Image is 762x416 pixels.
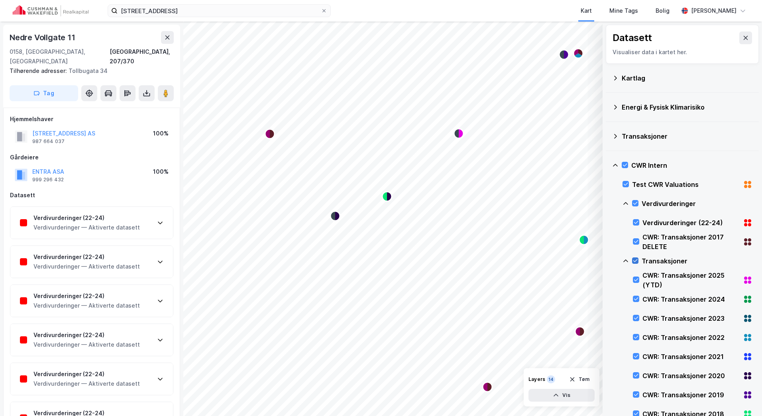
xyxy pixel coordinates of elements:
div: Kart [581,6,592,16]
div: Map marker [382,192,392,201]
div: Verdivurderinger — Aktiverte datasett [33,262,140,271]
div: Layers [528,376,545,383]
button: Tøm [564,373,595,386]
div: Datasett [10,190,173,200]
div: Transaksjoner [622,131,752,141]
button: Vis [528,389,595,402]
div: Kontrollprogram for chat [722,378,762,416]
div: 14 [547,375,555,383]
div: [GEOGRAPHIC_DATA], 207/370 [110,47,174,66]
button: Tag [10,85,78,101]
div: Map marker [579,235,589,245]
div: Map marker [265,129,275,139]
div: Map marker [559,50,569,59]
div: Bolig [656,6,670,16]
div: Hjemmelshaver [10,114,173,124]
div: Test CWR Valuations [632,180,740,189]
div: CWR: Transaksjoner 2019 [642,390,740,400]
input: Søk på adresse, matrikkel, gårdeiere, leietakere eller personer [118,5,321,17]
div: Verdivurderinger — Aktiverte datasett [33,379,140,389]
div: Verdivurderinger (22-24) [33,252,140,262]
div: Datasett [613,31,652,44]
div: Map marker [483,382,492,392]
img: cushman-wakefield-realkapital-logo.202ea83816669bd177139c58696a8fa1.svg [13,5,88,16]
div: [PERSON_NAME] [691,6,736,16]
div: 100% [153,129,169,138]
div: Nedre Vollgate 11 [10,31,77,44]
div: Verdivurderinger (22-24) [33,369,140,379]
div: Energi & Fysisk Klimarisiko [622,102,752,112]
iframe: Chat Widget [722,378,762,416]
div: Verdivurderinger — Aktiverte datasett [33,223,140,232]
div: Verdivurderinger (22-24) [33,330,140,340]
div: Kartlag [622,73,752,83]
div: Gårdeiere [10,153,173,162]
div: Tollbugata 34 [10,66,167,76]
div: CWR: Transaksjoner 2024 [642,294,740,304]
div: CWR: Transaksjoner 2025 (YTD) [642,271,740,290]
div: Verdivurderinger — Aktiverte datasett [33,340,140,349]
div: 0158, [GEOGRAPHIC_DATA], [GEOGRAPHIC_DATA] [10,47,110,66]
div: CWR: Transaksjoner 2020 [642,371,740,381]
div: Map marker [575,327,585,336]
div: Visualiser data i kartet her. [613,47,752,57]
div: Verdivurderinger (22-24) [33,213,140,223]
div: Verdivurderinger — Aktiverte datasett [33,301,140,310]
div: Map marker [454,129,463,138]
span: Tilhørende adresser: [10,67,69,74]
div: 987 664 037 [32,138,65,145]
div: Verdivurderinger (22-24) [33,291,140,301]
div: Mine Tags [609,6,638,16]
div: 999 296 432 [32,177,64,183]
div: CWR: Transaksjoner 2021 [642,352,740,361]
div: CWR: Transaksjoner 2017 DELETE [642,232,740,251]
div: Verdivurderinger [642,199,752,208]
div: Verdivurderinger (22-24) [642,218,740,228]
div: 100% [153,167,169,177]
div: CWR: Transaksjoner 2023 [642,314,740,323]
div: Map marker [330,211,340,221]
div: CWR Intern [631,161,752,170]
div: CWR: Transaksjoner 2022 [642,333,740,342]
div: Map marker [573,49,583,58]
div: Transaksjoner [642,256,752,266]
